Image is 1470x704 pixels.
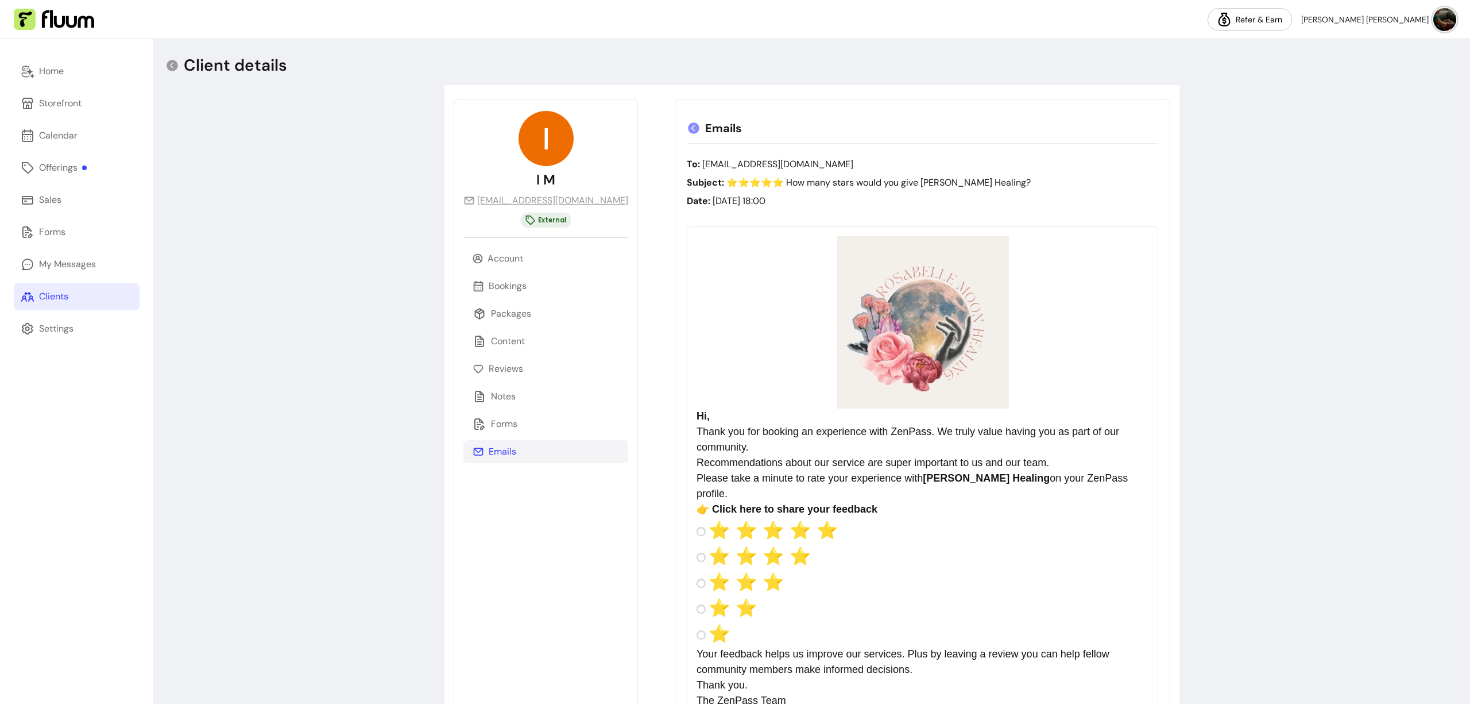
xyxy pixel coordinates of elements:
[697,455,1148,471] p: Recommendations about our service are super important to us and our team.
[14,315,140,343] a: Settings
[687,194,1158,208] p: [DATE] 18:00
[489,362,523,376] p: Reviews
[1301,14,1429,25] span: [PERSON_NAME] [PERSON_NAME]
[687,158,700,170] b: To:
[687,120,1158,136] p: Emails
[687,176,724,188] b: Subject:
[837,236,1009,409] img: Fluum Logo
[39,193,61,207] div: Sales
[14,90,140,117] a: Storefront
[14,186,140,214] a: Sales
[489,445,516,459] p: Emails
[923,472,1050,484] b: [PERSON_NAME] Healing
[39,257,96,271] div: My Messages
[14,122,140,149] a: Calendar
[697,424,1148,455] p: Thank you for booking an experience with ZenPass. We truly value having you as part of our commun...
[520,213,571,228] div: External
[14,57,140,85] a: Home
[491,334,525,348] p: Content
[39,64,64,78] div: Home
[697,503,877,515] b: 👉 Click here to share your feedback
[491,307,531,321] p: Packages
[39,322,73,336] div: Settings
[488,252,523,266] p: Account
[489,279,527,293] p: Bookings
[687,176,1158,190] p: ⭐️⭐️⭐️⭐️⭐️ How many stars would you give [PERSON_NAME] Healing?
[1208,8,1292,31] a: Refer & Earn
[39,161,87,175] div: Offerings
[39,129,78,143] div: Calendar
[14,251,140,278] a: My Messages
[519,111,574,166] img: avatar
[14,218,140,246] a: Forms
[687,195,710,207] b: Date:
[39,290,68,303] div: Clients
[463,194,628,207] a: [EMAIL_ADDRESS][DOMAIN_NAME]
[536,171,555,189] p: I M
[1433,8,1456,31] img: avatar
[39,97,82,110] div: Storefront
[1301,8,1456,31] button: avatar[PERSON_NAME] [PERSON_NAME]
[14,9,94,30] img: Fluum Logo
[14,154,140,182] a: Offerings
[697,410,710,422] b: Hi,
[697,471,1148,502] p: Please take a minute to rate your experience with on your ZenPass profile.
[184,55,287,76] p: Client details
[491,417,517,431] p: Forms
[697,678,1148,693] p: Thank you.
[14,283,140,310] a: Clients
[491,390,516,403] p: Notes
[697,647,1148,678] p: Your feedback helps us improve our services. Plus by leaving a review you can help fellow communi...
[687,157,1158,171] p: [EMAIL_ADDRESS][DOMAIN_NAME]
[39,225,65,239] div: Forms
